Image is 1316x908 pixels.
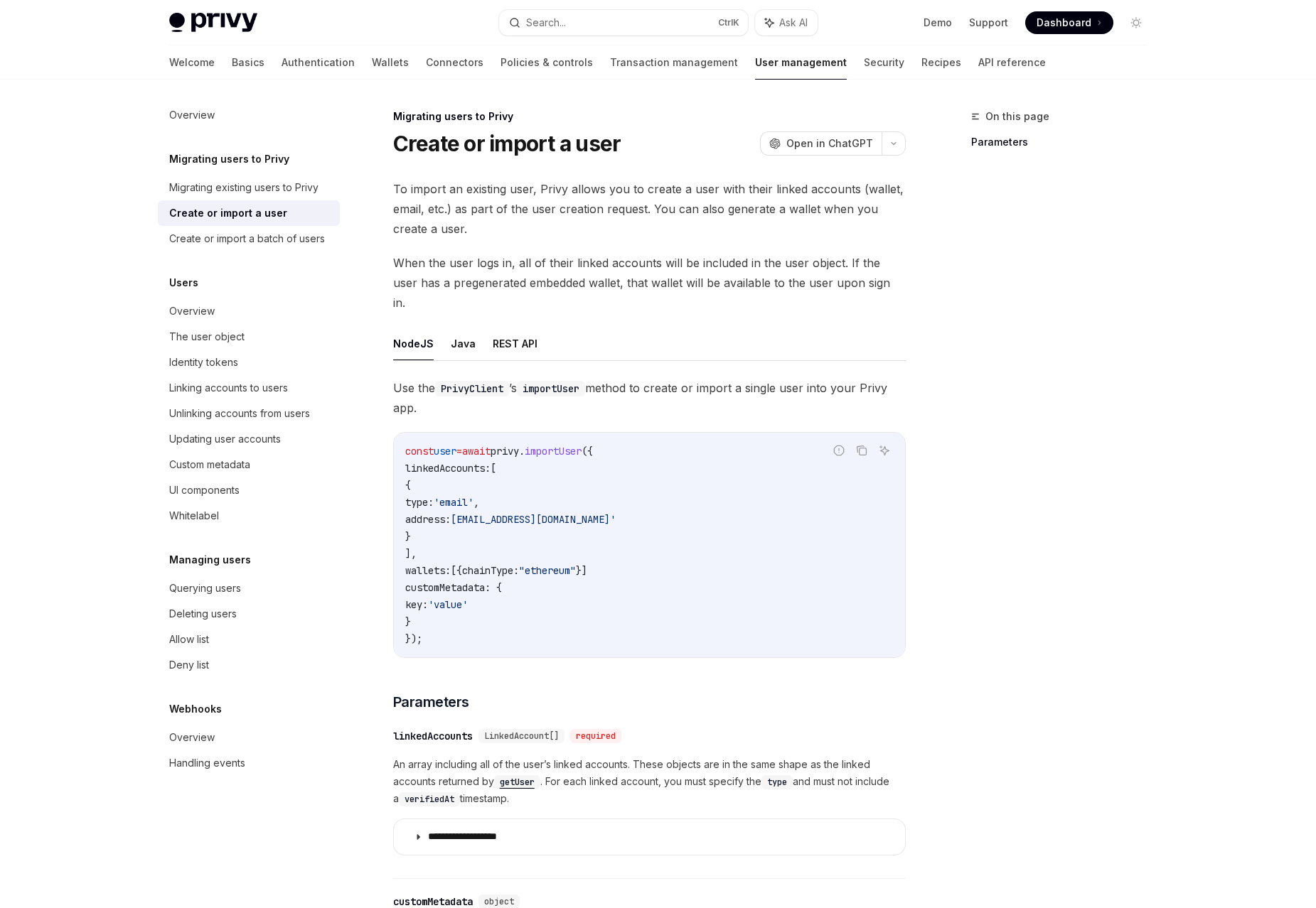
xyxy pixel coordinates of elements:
[519,445,525,458] span: .
[158,503,340,529] a: Whitelabel
[405,462,491,475] span: linkedAccounts:
[494,775,540,787] a: getUser
[405,581,485,594] span: customMetadata
[169,107,215,124] div: Overview
[158,601,340,627] a: Deleting users
[169,431,281,448] div: Updating user accounts
[924,16,952,30] a: Demo
[169,507,219,524] div: Whitelabel
[158,226,340,252] a: Create or import a batch of users
[456,445,462,458] span: =
[405,615,411,628] span: }
[499,10,748,36] button: Search...CtrlK
[169,179,319,196] div: Migrating existing users to Privy
[830,441,848,460] button: Report incorrect code
[435,381,509,396] code: PrivyClient
[158,575,340,601] a: Querying users
[491,445,519,458] span: privy
[158,452,340,477] a: Custom metadata
[169,230,325,247] div: Create or import a batch of users
[393,179,906,239] span: To import an existing user, Privy allows you to create a user with their linked accounts (wallet,...
[485,581,502,594] span: : {
[169,605,237,622] div: Deleting users
[405,513,451,526] span: address:
[282,45,355,80] a: Authentication
[405,564,451,577] span: wallets:
[169,151,289,168] h5: Migrating users to Privy
[978,45,1046,80] a: API reference
[393,253,906,313] span: When the user logs in, all of their linked accounts will be included in the user object. If the u...
[494,775,540,789] code: getUser
[169,13,257,33] img: light logo
[158,652,340,678] a: Deny list
[761,775,793,789] code: type
[158,200,340,226] a: Create or import a user
[405,496,434,509] span: type:
[755,10,818,36] button: Ask AI
[158,175,340,200] a: Migrating existing users to Privy
[169,551,251,568] h5: Managing users
[158,401,340,426] a: Unlinking accounts from users
[169,701,222,718] h5: Webhooks
[969,16,1008,30] a: Support
[169,205,287,222] div: Create or import a user
[576,564,587,577] span: }]
[169,482,240,499] div: UI components
[451,513,616,526] span: [EMAIL_ADDRESS][DOMAIN_NAME]'
[852,441,871,460] button: Copy the contents from the code block
[525,445,582,458] span: importUser
[169,45,215,80] a: Welcome
[393,756,906,807] span: An array including all of the user’s linked accounts. These objects are in the same shape as the ...
[428,598,468,611] span: 'value'
[393,378,906,418] span: Use the ’s method to create or import a single user into your Privy app.
[426,45,483,80] a: Connectors
[971,131,1159,153] a: Parameters
[760,131,882,156] button: Open in ChatGPT
[393,692,469,712] span: Parameters
[570,729,621,743] div: required
[405,547,417,560] span: ],
[169,580,241,597] div: Querying users
[610,45,738,80] a: Transaction management
[158,324,340,350] a: The user object
[169,274,198,291] h5: Users
[169,379,288,396] div: Linking accounts to users
[1025,11,1113,34] a: Dashboard
[864,45,904,80] a: Security
[158,350,340,375] a: Identity tokens
[875,441,894,460] button: Ask AI
[158,750,340,776] a: Handling events
[393,729,473,743] div: linkedAccounts
[462,564,519,577] span: chainType:
[169,405,310,422] div: Unlinking accounts from users
[501,45,593,80] a: Policies & controls
[169,303,215,320] div: Overview
[517,381,585,396] code: importUser
[158,375,340,401] a: Linking accounts to users
[405,632,422,645] span: });
[158,426,340,452] a: Updating user accounts
[169,729,215,746] div: Overview
[158,102,340,128] a: Overview
[1037,16,1091,30] span: Dashboard
[718,17,739,28] span: Ctrl K
[755,45,847,80] a: User management
[786,136,873,151] span: Open in ChatGPT
[779,16,808,30] span: Ask AI
[921,45,961,80] a: Recipes
[399,792,460,806] code: verifiedAt
[169,456,250,473] div: Custom metadata
[519,564,576,577] span: "ethereum"
[372,45,409,80] a: Wallets
[451,327,476,360] button: Java
[474,496,479,509] span: ,
[158,627,340,652] a: Allow list
[405,598,428,611] span: key:
[232,45,264,80] a: Basics
[169,354,238,371] div: Identity tokens
[484,730,559,742] span: LinkedAccount[]
[393,327,434,360] button: NodeJS
[1125,11,1148,34] button: Toggle dark mode
[484,896,514,907] span: object
[169,656,209,674] div: Deny list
